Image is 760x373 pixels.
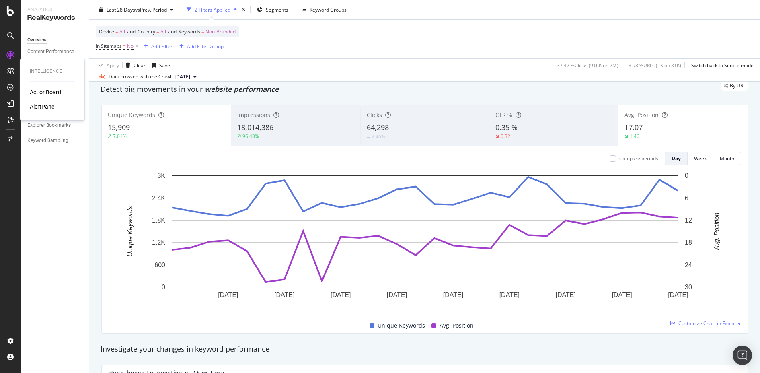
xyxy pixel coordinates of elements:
[670,320,741,327] a: Customize Chart in Explorer
[138,28,155,35] span: Country
[107,6,135,13] span: Last 28 Days
[108,122,130,132] span: 15,909
[685,284,692,291] text: 30
[367,122,389,132] span: 64,298
[612,291,632,298] text: [DATE]
[331,291,351,298] text: [DATE]
[713,212,720,250] text: Avg. Position
[685,262,692,268] text: 24
[135,6,167,13] span: vs Prev. Period
[140,41,173,51] button: Add Filter
[119,26,125,37] span: All
[96,59,119,72] button: Apply
[310,6,347,13] div: Keyword Groups
[730,83,746,88] span: By URL
[30,88,61,96] a: ActionBoard
[367,136,370,138] img: Equal
[152,239,165,246] text: 1.2K
[672,155,681,162] div: Day
[624,122,643,132] span: 17.07
[96,43,122,49] span: In Sitemaps
[175,73,190,80] span: 2025 Aug. 5th
[691,62,754,68] div: Switch back to Simple mode
[159,62,170,68] div: Save
[107,62,119,68] div: Apply
[27,121,71,130] div: Explorer Bookmarks
[630,133,639,140] div: 1.46
[218,291,238,298] text: [DATE]
[501,133,510,140] div: 0.32
[629,62,681,68] div: 3.98 % URLs ( 1K on 31K )
[237,111,270,119] span: Impressions
[298,3,350,16] button: Keyword Groups
[152,194,165,201] text: 2.4K
[495,111,512,119] span: CTR %
[240,6,247,14] div: times
[254,3,292,16] button: Segments
[685,172,688,179] text: 0
[127,206,134,256] text: Unique Keywords
[154,262,165,268] text: 600
[108,171,742,311] svg: A chart.
[372,133,385,140] div: 2.46%
[162,284,165,291] text: 0
[367,111,382,119] span: Clicks
[556,291,576,298] text: [DATE]
[27,36,47,44] div: Overview
[713,152,741,165] button: Month
[27,13,82,23] div: RealKeywords
[205,26,236,37] span: Non-Branded
[665,152,688,165] button: Day
[721,80,749,91] div: legacy label
[96,3,177,16] button: Last 28 DaysvsPrev. Period
[115,28,118,35] span: =
[108,111,155,119] span: Unique Keywords
[201,28,204,35] span: =
[733,346,752,365] div: Open Intercom Messenger
[179,28,200,35] span: Keywords
[440,321,474,330] span: Avg. Position
[113,133,127,140] div: 7.01%
[266,6,288,13] span: Segments
[27,47,83,56] a: Content Performance
[720,155,734,162] div: Month
[160,26,166,37] span: All
[624,111,659,119] span: Avg. Position
[176,41,224,51] button: Add Filter Group
[678,320,741,327] span: Customize Chart in Explorer
[27,136,83,145] a: Keyword Sampling
[27,6,82,13] div: Analytics
[685,217,692,224] text: 12
[557,62,618,68] div: 37.42 % Clicks ( 916K on 2M )
[688,152,713,165] button: Week
[168,28,177,35] span: and
[619,155,658,162] div: Compare periods
[152,217,165,224] text: 1.8K
[127,41,134,52] span: No
[183,3,240,16] button: 2 Filters Applied
[127,28,136,35] span: and
[685,194,688,201] text: 6
[149,59,170,72] button: Save
[668,291,688,298] text: [DATE]
[27,47,74,56] div: Content Performance
[27,121,83,130] a: Explorer Bookmarks
[27,36,83,44] a: Overview
[30,68,75,75] div: Intelligence
[495,122,518,132] span: 0.35 %
[30,103,55,111] a: AlertPanel
[387,291,407,298] text: [DATE]
[242,133,259,140] div: 96.43%
[443,291,463,298] text: [DATE]
[99,28,114,35] span: Device
[688,59,754,72] button: Switch back to Simple mode
[694,155,707,162] div: Week
[156,28,159,35] span: =
[134,62,146,68] div: Clear
[123,43,126,49] span: =
[171,72,200,82] button: [DATE]
[378,321,425,330] span: Unique Keywords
